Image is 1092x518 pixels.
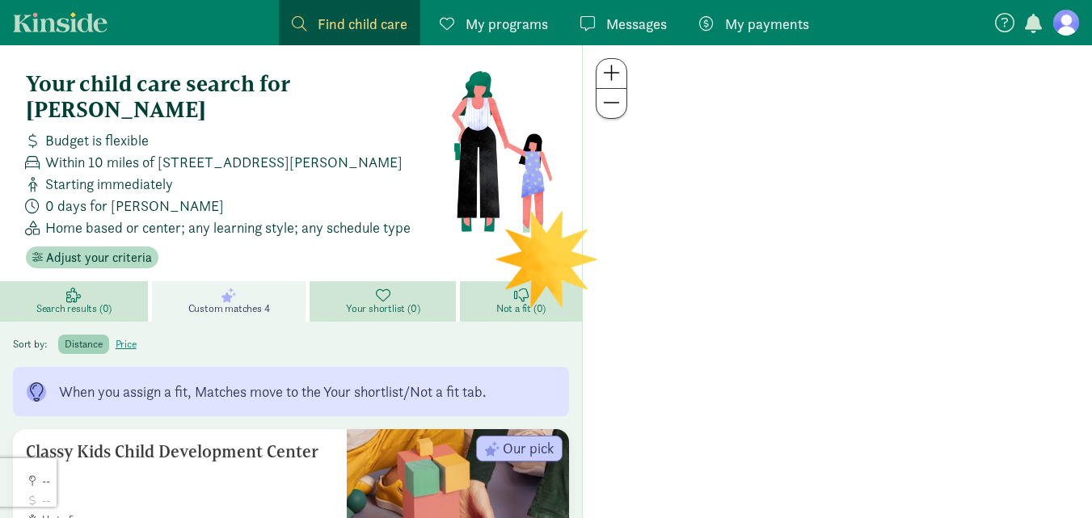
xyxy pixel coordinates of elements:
a: Your shortlist (0) [310,281,460,322]
a: Not a fit (0) [460,281,582,322]
span: Our pick [503,441,554,456]
span: Within 10 miles of [STREET_ADDRESS][PERSON_NAME] [45,151,403,173]
span: Search results (0) [36,302,112,315]
a: Kinside [13,12,108,32]
span: Find child care [318,13,407,35]
button: Adjust your criteria [26,246,158,269]
span: Sort by: [13,337,56,351]
label: price [109,335,143,354]
div: When you assign a fit, Matches move to the Your shortlist/Not a fit tab. [59,381,486,402]
span: Custom matches 4 [188,302,270,315]
span: -- [42,474,334,487]
span: Your shortlist (0) [346,302,420,315]
span: Starting immediately [45,173,173,195]
span: Home based or center; any learning style; any schedule type [45,217,411,238]
span: Adjust your criteria [46,248,152,267]
h4: Your child care search for [PERSON_NAME] [26,71,450,123]
span: 0 days for [PERSON_NAME] [45,195,224,217]
span: My programs [466,13,548,35]
span: Messages [606,13,667,35]
span: Not a fit (0) [496,302,546,315]
span: My payments [725,13,809,35]
a: Custom matches 4 [152,281,310,322]
label: distance [58,335,108,354]
h5: Classy Kids Child Development Center [26,442,334,461]
span: Budget is flexible [45,129,149,151]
